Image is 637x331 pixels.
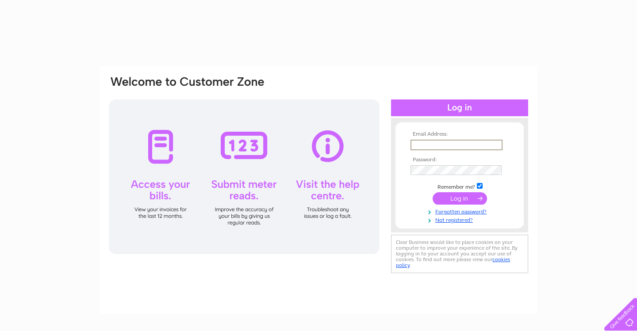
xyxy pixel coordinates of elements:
[396,256,510,268] a: cookies policy
[411,215,511,224] a: Not registered?
[411,207,511,215] a: Forgotten password?
[408,157,511,163] th: Password:
[408,131,511,137] th: Email Address:
[408,182,511,190] td: Remember me?
[433,192,487,205] input: Submit
[391,235,528,273] div: Clear Business would like to place cookies on your computer to improve your experience of the sit...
